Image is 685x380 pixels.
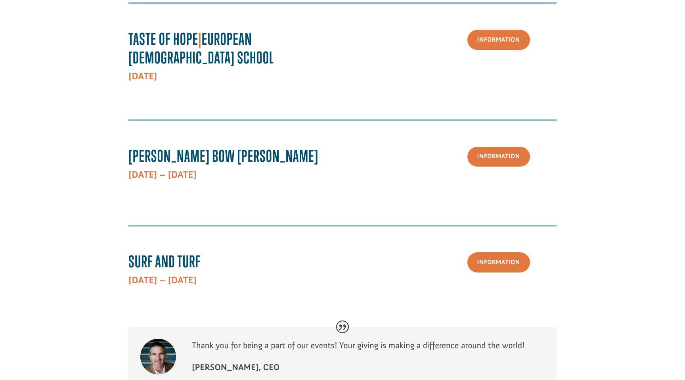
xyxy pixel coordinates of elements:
[14,25,109,30] div: to
[128,146,319,165] span: [PERSON_NAME] Bow [PERSON_NAME]
[19,24,65,30] strong: Project Shovel Ready
[128,169,197,180] strong: [DATE] – [DATE]
[192,339,545,361] p: Thank you for being a part of our events! Your giving is making a difference around the world!
[128,252,331,275] h3: Surf and Turf
[14,17,21,23] img: emoji confettiBall
[198,29,202,48] span: |
[112,16,147,30] button: Donate
[192,362,279,372] strong: [PERSON_NAME], CEO
[14,32,20,37] img: US.png
[21,32,109,37] span: [GEOGRAPHIC_DATA] , [GEOGRAPHIC_DATA]
[128,274,197,286] strong: [DATE] – [DATE]
[14,8,109,24] div: [PERSON_NAME] donated $100
[467,30,530,50] a: Information
[128,71,157,82] strong: [DATE]
[467,147,530,167] a: Information
[128,29,274,67] strong: Taste Of Hope European [DEMOGRAPHIC_DATA] School
[467,252,530,273] a: Information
